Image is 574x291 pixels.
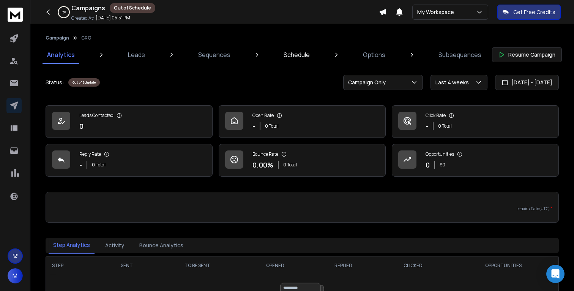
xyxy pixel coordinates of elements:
a: Bounce Rate0.00%0 Total [219,144,386,177]
p: Leads Contacted [79,112,114,119]
button: M [8,268,23,283]
button: [DATE] - [DATE] [495,75,559,90]
button: Step Analytics [49,237,95,254]
th: TO BE SENT [155,256,241,275]
div: Out of Schedule [68,78,100,87]
p: Open Rate [252,112,274,119]
p: 0 % [62,10,66,14]
p: Sequences [198,50,230,59]
p: 0 Total [438,123,452,129]
th: CLICKED [378,256,448,275]
p: Created At: [71,15,94,21]
p: - [426,121,428,131]
p: 0.00 % [252,160,273,170]
p: CRO [81,35,91,41]
p: [DATE] 05:51 PM [96,15,130,21]
th: OPENED [241,256,310,275]
a: Sequences [194,46,235,64]
button: Get Free Credits [497,5,561,20]
p: Options [363,50,385,59]
th: STEP [46,256,99,275]
button: Activity [101,237,129,254]
h1: Campaigns [71,3,105,13]
p: Reply Rate [79,151,101,157]
p: 0 [79,121,84,131]
div: Out of Schedule [110,3,155,13]
p: Subsequences [438,50,481,59]
a: Open Rate-0 Total [219,105,386,138]
p: My Workspace [417,8,457,16]
p: 0 Total [265,123,279,129]
a: Reply Rate-0 Total [46,144,213,177]
button: Bounce Analytics [135,237,188,254]
a: Leads [123,46,150,64]
div: Open Intercom Messenger [546,265,565,283]
p: 0 [426,160,430,170]
button: Campaign [46,35,69,41]
p: Status: [46,79,64,86]
p: x-axis : Date(UTC) [52,206,552,212]
p: Campaign Only [348,79,389,86]
p: Schedule [284,50,310,59]
p: Last 4 weeks [435,79,472,86]
a: Analytics [43,46,79,64]
a: Options [358,46,390,64]
p: - [79,160,82,170]
a: Subsequences [434,46,486,64]
a: Leads Contacted0 [46,105,213,138]
a: Click Rate-0 Total [392,105,559,138]
p: $ 0 [440,162,445,168]
p: 0 Total [283,162,297,168]
p: Bounce Rate [252,151,278,157]
p: Get Free Credits [513,8,555,16]
button: Resume Campaign [492,47,562,62]
th: OPPORTUNITIES [448,256,558,275]
p: - [252,121,255,131]
th: SENT [99,256,155,275]
a: Schedule [279,46,314,64]
p: Analytics [47,50,75,59]
img: logo [8,8,23,22]
th: REPLIED [309,256,377,275]
p: Leads [128,50,145,59]
p: Click Rate [426,112,446,119]
a: Opportunities0$0 [392,144,559,177]
p: 0 Total [92,162,106,168]
p: Opportunities [426,151,454,157]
